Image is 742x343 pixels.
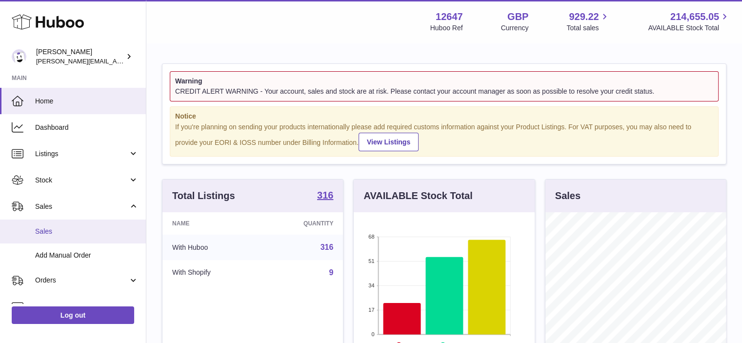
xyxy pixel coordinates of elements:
a: 929.22 Total sales [566,10,610,33]
a: View Listings [359,133,419,151]
span: Sales [35,227,139,236]
text: 51 [369,258,375,264]
strong: 316 [317,190,333,200]
span: Stock [35,176,128,185]
a: Log out [12,306,134,324]
div: Huboo Ref [430,23,463,33]
div: If you're planning on sending your products internationally please add required customs informati... [175,122,713,152]
text: 34 [369,282,375,288]
th: Name [162,212,260,235]
div: [PERSON_NAME] [36,47,124,66]
h3: Sales [555,189,581,202]
a: 316 [321,243,334,251]
text: 68 [369,234,375,240]
span: AVAILABLE Stock Total [648,23,730,33]
span: Listings [35,149,128,159]
strong: GBP [507,10,528,23]
text: 0 [372,331,375,337]
div: CREDIT ALERT WARNING - Your account, sales and stock are at risk. Please contact your account man... [175,87,713,96]
strong: 12647 [436,10,463,23]
h3: AVAILABLE Stock Total [363,189,472,202]
span: Usage [35,302,139,311]
img: peter@pinter.co.uk [12,49,26,64]
span: [PERSON_NAME][EMAIL_ADDRESS][PERSON_NAME][DOMAIN_NAME] [36,57,248,65]
span: 214,655.05 [670,10,719,23]
h3: Total Listings [172,189,235,202]
text: 17 [369,307,375,313]
span: Home [35,97,139,106]
strong: Notice [175,112,713,121]
span: Total sales [566,23,610,33]
strong: Warning [175,77,713,86]
th: Quantity [260,212,343,235]
a: 214,655.05 AVAILABLE Stock Total [648,10,730,33]
span: Orders [35,276,128,285]
a: 9 [329,268,333,277]
span: Add Manual Order [35,251,139,260]
span: 929.22 [569,10,599,23]
div: Currency [501,23,529,33]
td: With Shopify [162,260,260,285]
td: With Huboo [162,235,260,260]
span: Dashboard [35,123,139,132]
span: Sales [35,202,128,211]
a: 316 [317,190,333,202]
